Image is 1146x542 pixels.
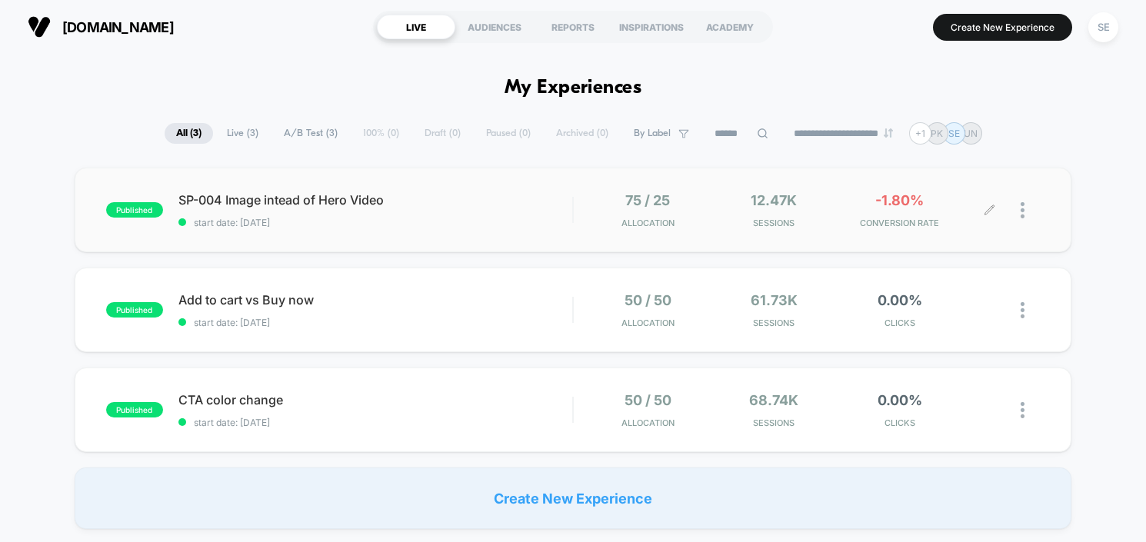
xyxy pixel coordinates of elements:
div: REPORTS [534,15,612,39]
span: CLICKS [841,318,959,328]
span: start date: [DATE] [178,317,572,328]
span: published [106,302,163,318]
span: Sessions [715,318,833,328]
span: [DOMAIN_NAME] [62,19,174,35]
span: 50 / 50 [625,392,671,408]
span: start date: [DATE] [178,417,572,428]
button: Create New Experience [933,14,1072,41]
div: ACADEMY [691,15,769,39]
span: Sessions [715,218,833,228]
span: Allocation [621,318,675,328]
img: end [884,128,893,138]
span: A/B Test ( 3 ) [272,123,349,144]
span: Allocation [621,417,675,428]
span: 50 / 50 [625,292,671,308]
span: Allocation [621,218,675,228]
img: close [1021,202,1024,218]
span: By Label [634,128,671,139]
span: CLICKS [841,417,959,428]
span: published [106,402,163,417]
img: Visually logo [28,15,51,38]
span: CONVERSION RATE [841,218,959,228]
h1: My Experiences [505,77,642,99]
p: PK [931,128,943,139]
span: 61.73k [751,292,798,308]
div: LIVE [377,15,455,39]
span: 68.74k [749,392,798,408]
div: Create New Experience [75,467,1071,529]
span: published [106,202,163,218]
span: All ( 3 ) [165,123,213,144]
div: INSPIRATIONS [612,15,691,39]
span: -1.80% [875,192,924,208]
p: SE [948,128,960,139]
span: Add to cart vs Buy now [178,292,572,308]
input: Volume [474,301,520,316]
button: [DOMAIN_NAME] [23,15,178,39]
input: Seek [12,275,576,290]
button: SE [1084,12,1123,43]
div: Current time [408,300,444,317]
button: Play, NEW DEMO 2025-VEED.mp4 [274,146,311,183]
span: SP-004 Image intead of Hero Video [178,192,572,208]
img: close [1021,302,1024,318]
span: Sessions [715,417,833,428]
img: close [1021,402,1024,418]
span: CTA color change [178,392,572,407]
span: 0.00% [878,292,922,308]
span: 0.00% [878,392,922,408]
button: Play, NEW DEMO 2025-VEED.mp4 [8,296,32,321]
div: SE [1088,12,1118,42]
div: AUDIENCES [455,15,534,39]
span: start date: [DATE] [178,217,572,228]
p: UN [964,128,978,139]
span: Live ( 3 ) [215,123,270,144]
div: + 1 [909,122,931,145]
span: 12.47k [751,192,797,208]
span: 75 / 25 [625,192,670,208]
